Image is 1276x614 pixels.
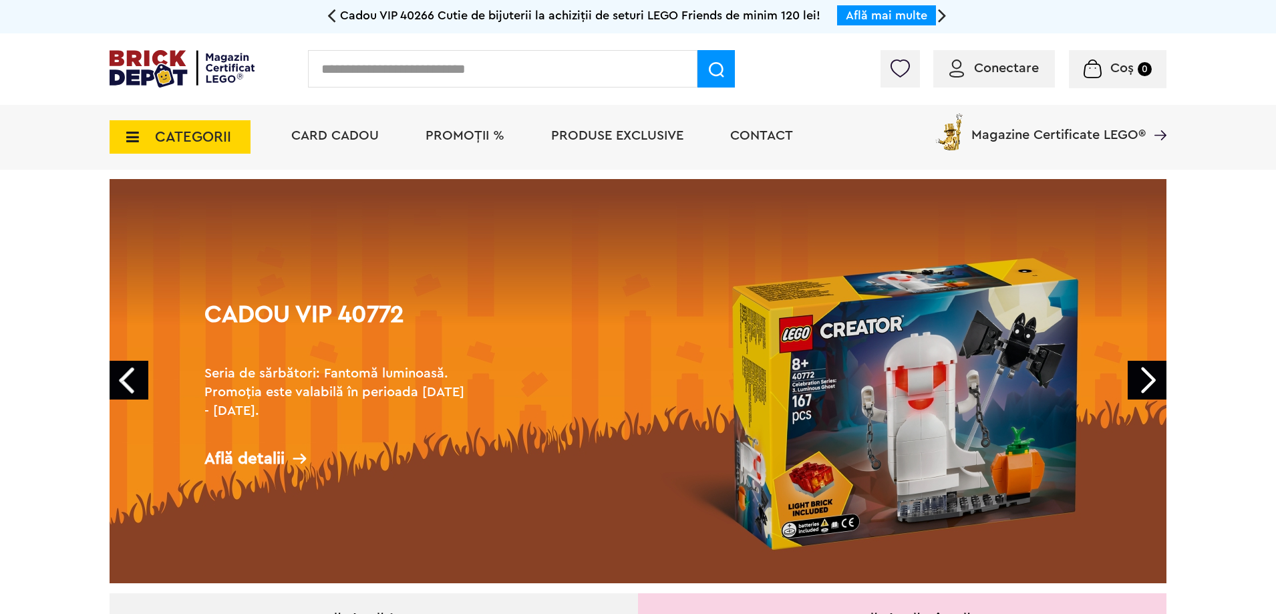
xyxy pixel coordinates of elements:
[110,179,1166,583] a: Cadou VIP 40772Seria de sărbători: Fantomă luminoasă. Promoția este valabilă în perioada [DATE] -...
[204,450,472,467] div: Află detalii
[1128,361,1166,400] a: Next
[155,130,231,144] span: CATEGORII
[1138,62,1152,76] small: 0
[426,129,504,142] a: PROMOȚII %
[1110,61,1134,75] span: Coș
[730,129,793,142] a: Contact
[340,9,820,21] span: Cadou VIP 40266 Cutie de bijuterii la achiziții de seturi LEGO Friends de minim 120 lei!
[1146,111,1166,124] a: Magazine Certificate LEGO®
[974,61,1039,75] span: Conectare
[971,111,1146,142] span: Magazine Certificate LEGO®
[949,61,1039,75] a: Conectare
[846,9,927,21] a: Află mai multe
[551,129,683,142] a: Produse exclusive
[204,303,472,351] h1: Cadou VIP 40772
[110,361,148,400] a: Prev
[291,129,379,142] a: Card Cadou
[204,364,472,420] h2: Seria de sărbători: Fantomă luminoasă. Promoția este valabilă în perioada [DATE] - [DATE].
